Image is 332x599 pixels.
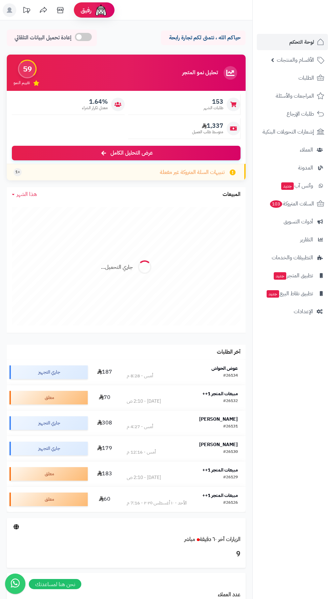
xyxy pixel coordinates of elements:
[17,190,37,198] span: هذا الشهر
[266,289,313,298] span: تطبيق نقاط البيع
[257,88,328,104] a: المراجعات والأسئلة
[82,98,108,105] span: 1.64%
[217,349,241,355] h3: آخر الطلبات
[272,253,313,262] span: التطبيقات والخدمات
[223,398,238,405] div: #26132
[300,235,313,244] span: التقارير
[257,249,328,266] a: التطبيقات والخدمات
[274,272,286,280] span: جديد
[199,416,238,423] strong: [PERSON_NAME]
[223,423,238,430] div: #26131
[257,232,328,248] a: التقارير
[257,267,328,284] a: تطبيق المتجرجديد
[300,145,313,155] span: العملاء
[14,80,30,86] span: تقييم النمو
[90,411,119,436] td: 308
[257,70,328,86] a: الطلبات
[273,271,313,280] span: تطبيق المتجر
[90,436,119,461] td: 179
[90,461,119,486] td: 183
[166,34,241,42] p: حياكم الله ، نتمنى لكم تجارة رابحة
[277,55,314,65] span: الأقسام والمنتجات
[202,390,238,397] strong: مبيعات المتجر 1++
[284,217,313,226] span: أدوات التسويق
[127,500,187,506] div: الأحد - ١٠ أغسطس ٢٠٢٥ - 7:16 م
[281,182,294,190] span: جديد
[287,109,314,119] span: طلبات الإرجاع
[127,474,161,481] div: [DATE] - 2:10 ص
[257,285,328,302] a: تطبيق نقاط البيعجديد
[223,474,238,481] div: #26129
[82,105,108,111] span: معدل تكرار الشراء
[257,196,328,212] a: السلات المتروكة103
[81,6,91,14] span: رفيق
[204,98,223,105] span: 153
[211,365,238,372] strong: عوض الحواش
[218,591,241,599] a: عدد العملاء
[12,146,241,160] a: عرض التحليل الكامل
[90,360,119,385] td: 187
[270,200,282,208] span: 103
[9,442,88,455] div: جاري التجهيز
[160,168,225,176] span: تنبيهات السلة المتروكة غير مفعلة
[257,124,328,140] a: إشعارات التحويلات البنكية
[263,127,314,137] span: إشعارات التحويلات البنكية
[289,37,314,47] span: لوحة التحكم
[9,365,88,379] div: جاري التجهيز
[257,142,328,158] a: العملاء
[269,199,314,208] span: السلات المتروكة
[182,70,218,76] h3: تحليل نمو المتجر
[184,535,241,543] a: الزيارات آخر ٦٠ دقيقةمباشر
[298,163,313,173] span: المدونة
[223,192,241,198] h3: المبيعات
[18,3,35,19] a: تحديثات المنصة
[223,373,238,379] div: #26134
[257,303,328,320] a: الإعدادات
[257,106,328,122] a: طلبات الإرجاع
[127,449,156,456] div: أمس - 12:16 م
[127,423,153,430] div: أمس - 4:27 م
[223,449,238,456] div: #26130
[257,214,328,230] a: أدوات التسويق
[192,129,223,135] span: متوسط طلب العميل
[257,178,328,194] a: وآتس آبجديد
[110,149,153,157] span: عرض التحليل الكامل
[298,73,314,83] span: الطلبات
[9,416,88,430] div: جاري التجهيز
[12,548,241,560] h3: 9
[257,160,328,176] a: المدونة
[90,385,119,410] td: 70
[281,181,313,191] span: وآتس آب
[286,18,326,33] img: logo-2.png
[90,487,119,512] td: 60
[9,467,88,481] div: معلق
[15,34,71,42] span: إعادة تحميل البيانات التلقائي
[9,391,88,404] div: معلق
[184,535,195,543] small: مباشر
[202,492,238,499] strong: مبيعات المتجر 1++
[199,441,238,448] strong: [PERSON_NAME]
[257,34,328,50] a: لوحة التحكم
[294,307,313,316] span: الإعدادات
[267,290,279,298] span: جديد
[15,169,20,175] span: +1
[202,466,238,474] strong: مبيعات المتجر 1++
[127,373,153,379] div: أمس - 8:28 م
[9,493,88,506] div: معلق
[127,398,161,405] div: [DATE] - 2:10 ص
[223,500,238,506] div: #26126
[94,3,108,17] img: ai-face.png
[276,91,314,101] span: المراجعات والأسئلة
[204,105,223,111] span: طلبات الشهر
[101,263,133,271] div: جاري التحميل...
[192,122,223,129] span: 1,337
[12,191,37,198] a: هذا الشهر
